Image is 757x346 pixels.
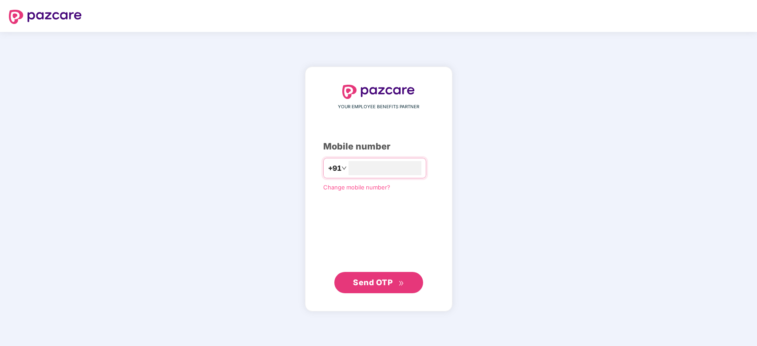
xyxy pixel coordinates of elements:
button: Send OTPdouble-right [334,272,423,293]
img: logo [342,85,415,99]
span: +91 [328,163,341,174]
span: double-right [398,280,404,286]
div: Mobile number [323,140,434,153]
span: down [341,165,347,171]
a: Change mobile number? [323,184,390,191]
span: YOUR EMPLOYEE BENEFITS PARTNER [338,103,419,110]
span: Send OTP [353,278,392,287]
img: logo [9,10,82,24]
